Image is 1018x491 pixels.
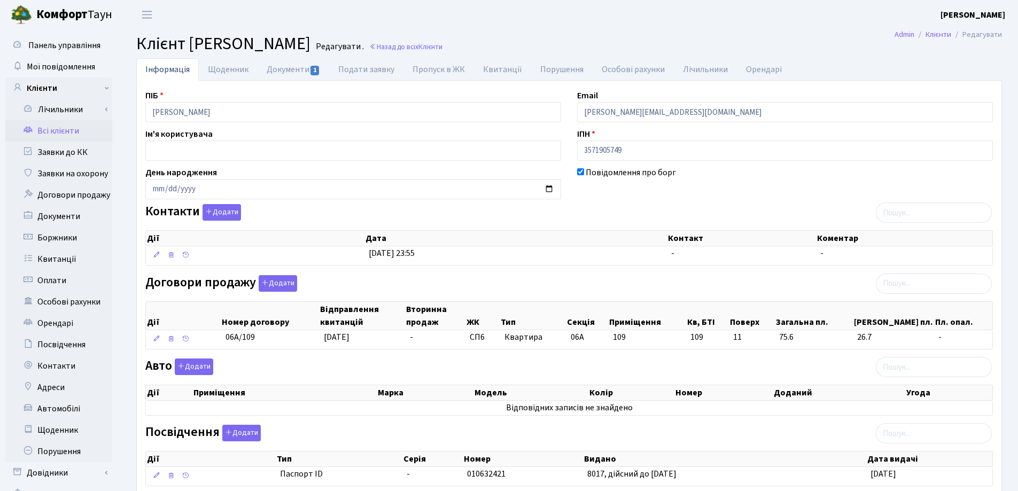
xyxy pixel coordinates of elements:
[405,302,465,330] th: Вторинна продаж
[588,385,674,400] th: Колір
[145,204,241,221] label: Контакти
[5,35,112,56] a: Панель управління
[145,358,213,375] label: Авто
[5,227,112,248] a: Боржники
[36,6,88,23] b: Комфорт
[729,302,775,330] th: Поверх
[853,302,934,330] th: [PERSON_NAME] пл.
[474,58,531,81] a: Квитанції
[613,331,626,343] span: 109
[11,4,32,26] img: logo.png
[146,231,364,246] th: Дії
[134,6,160,24] button: Переключити навігацію
[5,441,112,462] a: Порушення
[5,56,112,77] a: Мої повідомлення
[871,468,896,480] span: [DATE]
[608,302,686,330] th: Приміщення
[866,451,992,466] th: Дата видачі
[820,247,823,259] span: -
[5,120,112,142] a: Всі клієнти
[951,29,1002,41] li: Редагувати
[5,291,112,313] a: Особові рахунки
[136,32,310,56] span: Клієнт [PERSON_NAME]
[667,231,816,246] th: Контакт
[779,331,849,344] span: 75.6
[500,302,565,330] th: Тип
[369,42,442,52] a: Назад до всіхКлієнти
[146,302,221,330] th: Дії
[773,385,906,400] th: Доданий
[377,385,473,400] th: Марка
[172,357,213,376] a: Додати
[895,29,914,40] a: Admin
[369,247,415,259] span: [DATE] 23:55
[5,142,112,163] a: Заявки до КК
[403,58,474,81] a: Пропуск в ЖК
[504,331,562,344] span: Квартира
[175,358,213,375] button: Авто
[5,313,112,334] a: Орендарі
[203,204,241,221] button: Контакти
[905,385,992,400] th: Угода
[593,58,674,81] a: Особові рахунки
[5,77,112,99] a: Клієнти
[775,302,853,330] th: Загальна пл.
[566,302,609,330] th: Секція
[926,29,951,40] a: Клієнти
[226,331,255,343] span: 06А/109
[463,451,583,466] th: Номер
[145,166,217,179] label: День народження
[674,58,737,81] a: Лічильники
[256,273,297,292] a: Додати
[577,128,595,141] label: ІПН
[402,451,463,466] th: Серія
[465,302,500,330] th: ЖК
[418,42,442,52] span: Клієнти
[221,302,320,330] th: Номер договору
[12,99,112,120] a: Лічильники
[324,331,349,343] span: [DATE]
[5,355,112,377] a: Контакти
[192,385,377,400] th: Приміщення
[259,275,297,292] button: Договори продажу
[876,423,992,443] input: Пошук...
[258,58,329,81] a: Документи
[146,401,992,415] td: Відповідних записів не знайдено
[36,6,112,24] span: Таун
[5,462,112,484] a: Довідники
[145,128,213,141] label: Ім'я користувача
[145,89,164,102] label: ПІБ
[737,58,791,81] a: Орендарі
[690,331,725,344] span: 109
[941,9,1005,21] a: [PERSON_NAME]
[5,377,112,398] a: Адреси
[733,331,771,344] span: 11
[5,334,112,355] a: Посвідчення
[5,248,112,270] a: Квитанції
[27,61,95,73] span: Мої повідомлення
[571,331,584,343] span: 06А
[222,425,261,441] button: Посвідчення
[146,385,192,400] th: Дії
[280,468,399,480] span: Паспорт ID
[934,302,992,330] th: Пл. опал.
[28,40,100,51] span: Панель управління
[310,66,319,75] span: 1
[587,468,677,480] span: 8017, дійсний до [DATE]
[364,231,667,246] th: Дата
[879,24,1018,46] nav: breadcrumb
[531,58,593,81] a: Порушення
[671,247,674,259] span: -
[145,275,297,292] label: Договори продажу
[329,58,403,81] a: Подати заявку
[577,89,598,102] label: Email
[5,398,112,419] a: Автомобілі
[470,331,496,344] span: СП6
[136,58,199,81] a: Інформація
[410,331,413,343] span: -
[220,423,261,442] a: Додати
[319,302,405,330] th: Відправлення квитанцій
[145,425,261,441] label: Посвідчення
[473,385,588,400] th: Модель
